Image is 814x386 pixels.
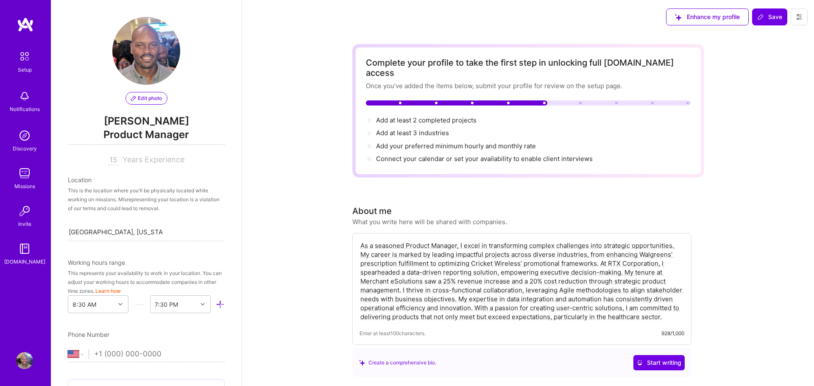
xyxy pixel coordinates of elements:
[201,302,205,306] i: icon Chevron
[131,96,136,101] i: icon PencilPurple
[123,155,184,164] span: Years Experience
[10,105,40,114] div: Notifications
[68,331,109,338] span: Phone Number
[13,144,37,153] div: Discovery
[366,81,691,90] div: Once you’ve added the items below, submit your profile for review on the setup page.
[135,300,144,309] i: icon HorizontalInLineDivider
[68,115,225,128] span: [PERSON_NAME]
[94,342,225,367] input: +1 (000) 000-0000
[366,58,691,78] div: Complete your profile to take the first step in unlocking full [DOMAIN_NAME] access
[752,8,787,25] button: Save
[72,300,96,309] div: 8:30 AM
[376,129,449,137] span: Add at least 3 industries
[16,88,33,105] img: bell
[352,217,507,226] div: What you write here will be shared with companies.
[376,116,477,124] span: Add at least 2 completed projects
[118,302,123,306] i: icon Chevron
[131,94,162,102] span: Edit photo
[4,257,45,266] div: [DOMAIN_NAME]
[359,359,365,365] i: icon SuggestedTeams
[68,175,225,184] div: Location
[68,128,225,145] span: Product Manager
[16,203,33,219] img: Invite
[16,127,33,144] img: discovery
[633,355,685,370] button: Start writing
[125,92,167,105] button: Edit photo
[16,352,33,369] img: User Avatar
[637,358,681,367] span: Start writing
[661,329,684,338] div: 928/1,000
[68,269,225,295] div: This represents your availability to work in your location. You can adjust your working hours to ...
[112,17,180,85] img: User Avatar
[17,17,34,32] img: logo
[68,186,225,213] div: This is the location where you'll be physically located while working on missions. Misrepresentin...
[95,286,121,295] button: Learn how
[14,182,35,191] div: Missions
[14,352,35,369] a: User Avatar
[109,155,119,165] input: XX
[18,219,31,228] div: Invite
[16,240,33,257] img: guide book
[637,360,643,366] i: icon CrystalBallWhite
[16,47,33,65] img: setup
[376,155,593,163] span: Connect your calendar or set your availability to enable client interviews
[68,259,125,266] span: Working hours range
[352,205,392,217] div: About me
[376,142,536,150] span: Add your preferred minimum hourly and monthly rate
[360,240,684,322] textarea: As a seasoned Product Manager, I excel in transforming complex challenges into strategic opportun...
[757,13,782,21] span: Save
[155,300,178,309] div: 7:30 PM
[16,165,33,182] img: teamwork
[360,329,426,338] span: Enter at least 100 characters.
[18,65,32,74] div: Setup
[359,358,436,367] div: Create a comprehensive bio.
